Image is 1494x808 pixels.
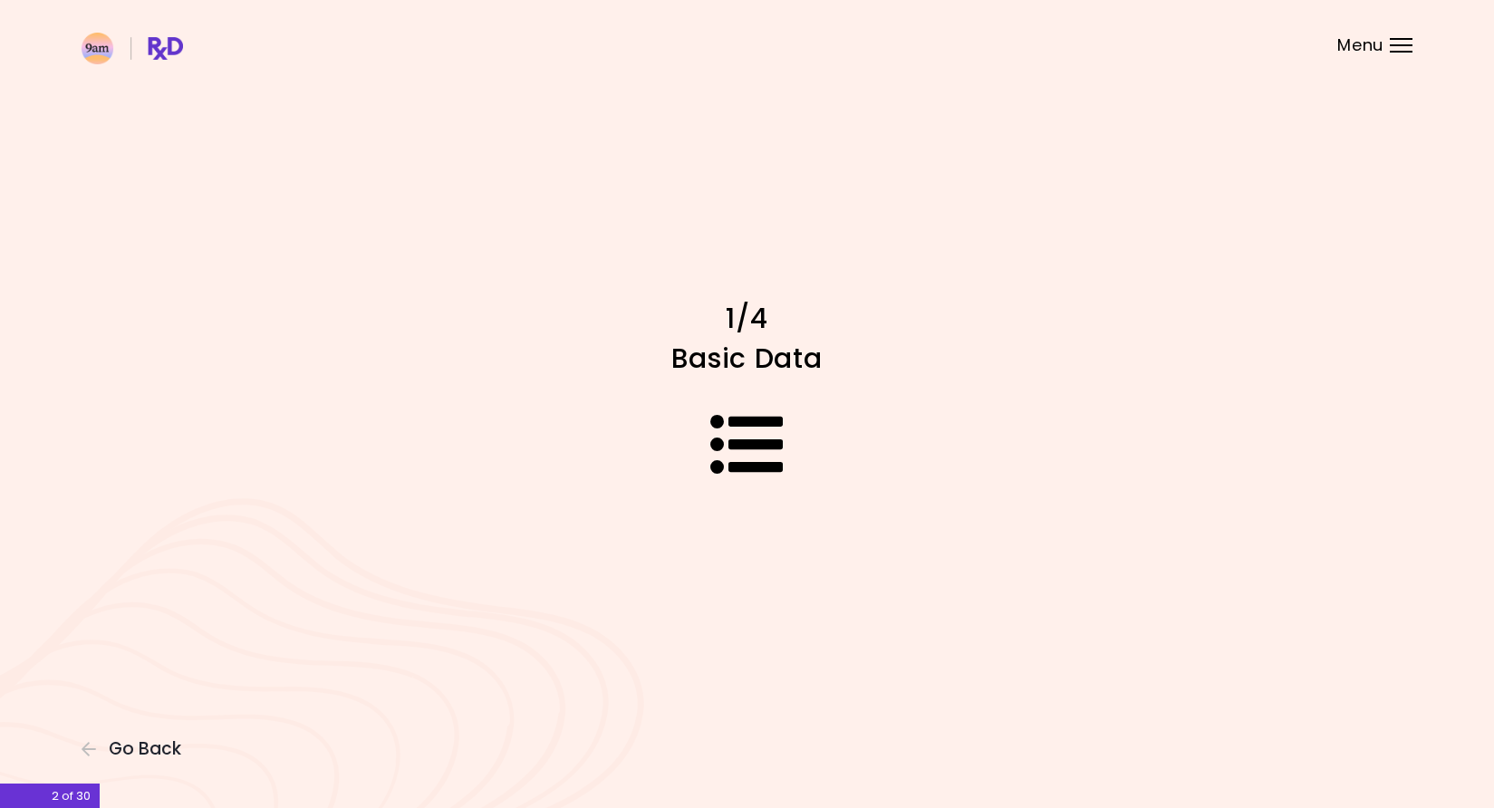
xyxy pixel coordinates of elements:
h1: Basic Data [430,341,1065,376]
h1: 1/4 [430,301,1065,336]
span: Go Back [109,739,181,759]
img: RxDiet [82,33,183,64]
span: Menu [1337,37,1383,53]
button: Go Back [82,739,190,759]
